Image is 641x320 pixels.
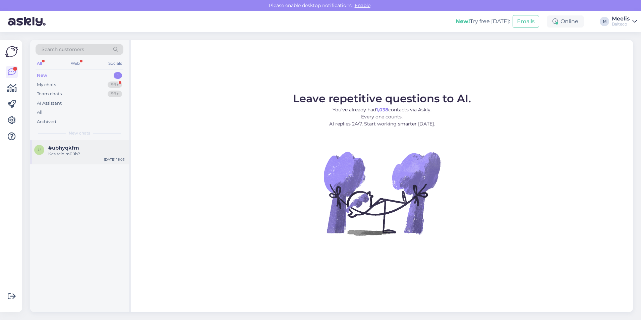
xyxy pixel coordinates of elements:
[42,46,84,53] span: Search customers
[37,109,43,116] div: All
[69,130,90,136] span: New chats
[107,59,123,68] div: Socials
[612,16,630,21] div: Meelis
[108,82,122,88] div: 99+
[37,72,47,79] div: New
[48,151,125,157] div: Kes teid müüb?
[114,72,122,79] div: 1
[108,91,122,97] div: 99+
[293,106,471,127] p: You’ve already had contacts via Askly. Every one counts. AI replies 24/7. Start working smarter [...
[547,15,584,28] div: Online
[104,157,125,162] div: [DATE] 16:03
[37,82,56,88] div: My chats
[322,133,442,254] img: No Chat active
[37,100,62,107] div: AI Assistant
[612,16,637,27] a: MeelisBalteco
[36,59,43,68] div: All
[612,21,630,27] div: Balteco
[456,17,510,25] div: Try free [DATE]:
[513,15,539,28] button: Emails
[5,45,18,58] img: Askly Logo
[353,2,372,8] span: Enable
[38,147,41,152] span: u
[456,18,470,24] b: New!
[600,17,609,26] div: M
[293,92,471,105] span: Leave repetitive questions to AI.
[37,91,62,97] div: Team chats
[376,107,388,113] b: 1,038
[69,59,81,68] div: Web
[37,118,56,125] div: Archived
[48,145,79,151] span: #ubhyqkfm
